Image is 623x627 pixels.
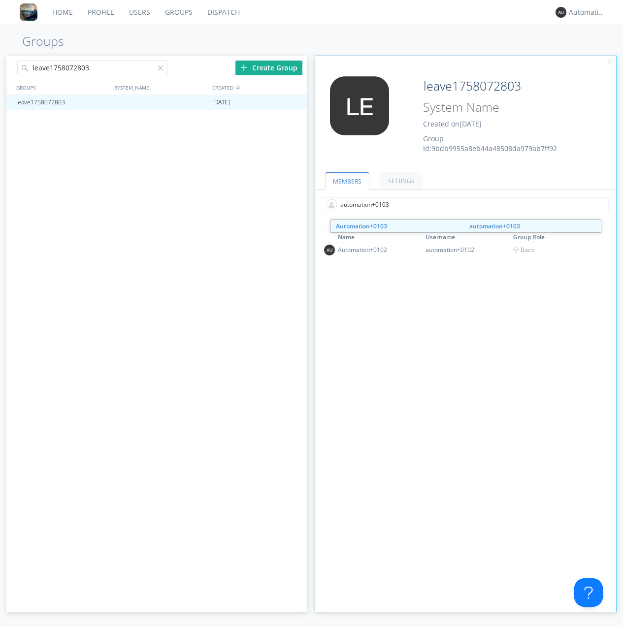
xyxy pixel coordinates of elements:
div: CREATED [210,80,308,94]
input: Type name of user to add to group [323,197,609,212]
input: Group Name [420,76,579,96]
div: Automation+0004 [569,7,606,17]
a: SETTINGS [380,172,423,189]
iframe: Toggle Customer Support [574,578,603,607]
a: leave1758072803[DATE] [6,95,307,110]
span: Created on [423,119,482,128]
img: 373638.png [323,76,396,135]
th: Toggle SortBy [424,231,512,243]
a: MEMBERS [325,172,369,190]
div: GROUPS [14,80,110,94]
th: Toggle SortBy [512,231,599,243]
div: MEMBERS [320,219,611,231]
input: Search groups [17,61,168,75]
img: plus.svg [240,64,247,71]
div: Create Group [235,61,302,75]
img: 373638.png [324,245,335,255]
span: [DATE] [212,95,230,110]
strong: Automation+0103 [336,222,387,230]
span: [DATE] [459,119,482,128]
div: leave1758072803 [14,95,111,110]
img: cancel.svg [607,59,614,65]
img: 8ff700cf5bab4eb8a436322861af2272 [20,3,37,21]
span: Basic [513,246,535,254]
input: System Name [420,98,579,117]
div: automation+0102 [426,246,499,254]
strong: automation+0103 [469,222,520,230]
span: Group Id: 9bdb9955a8eb44a48508da979ab7ff92 [423,134,557,153]
div: SYSTEM_NAME [112,80,210,94]
div: Automation+0102 [338,246,412,254]
th: Toggle SortBy [336,231,424,243]
img: 373638.png [556,7,566,18]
